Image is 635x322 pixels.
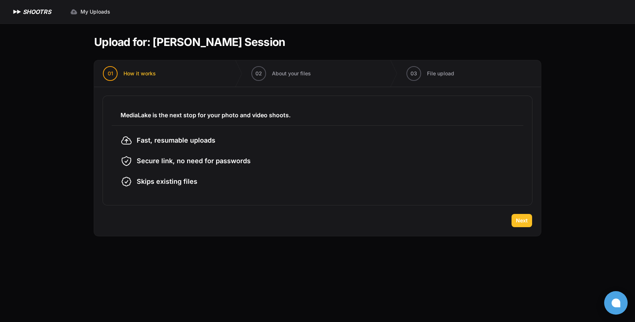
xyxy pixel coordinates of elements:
[137,176,197,187] span: Skips existing files
[137,135,215,146] span: Fast, resumable uploads
[66,5,115,18] a: My Uploads
[137,156,251,166] span: Secure link, no need for passwords
[410,70,417,77] span: 03
[12,7,23,16] img: SHOOTRS
[516,217,528,224] span: Next
[23,7,51,16] h1: SHOOTRS
[94,35,285,49] h1: Upload for: [PERSON_NAME] Session
[94,60,165,87] button: 01 How it works
[398,60,463,87] button: 03 File upload
[80,8,110,15] span: My Uploads
[12,7,51,16] a: SHOOTRS SHOOTRS
[272,70,311,77] span: About your files
[243,60,320,87] button: 02 About your files
[255,70,262,77] span: 02
[123,70,156,77] span: How it works
[427,70,454,77] span: File upload
[512,214,532,227] button: Next
[121,111,514,119] h3: MediaLake is the next stop for your photo and video shoots.
[108,70,113,77] span: 01
[604,291,628,315] button: Open chat window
